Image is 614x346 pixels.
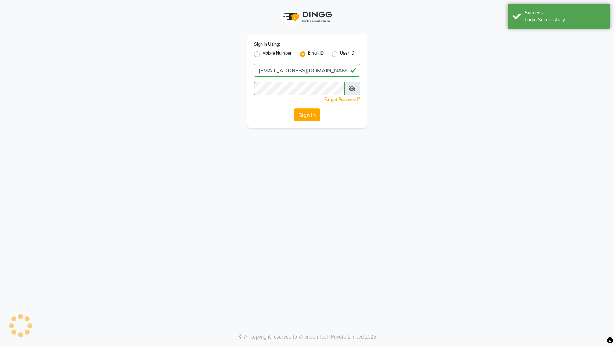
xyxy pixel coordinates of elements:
label: User ID [340,50,354,58]
a: Forgot Password? [324,97,360,102]
label: Email ID [308,50,324,58]
label: Sign In Using: [254,41,280,47]
label: Mobile Number [262,50,292,58]
img: logo1.svg [280,7,334,27]
input: Username [254,82,345,95]
input: Username [254,64,360,77]
button: Sign In [294,108,320,121]
div: Login Successfully. [525,16,605,24]
div: Success [525,9,605,16]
